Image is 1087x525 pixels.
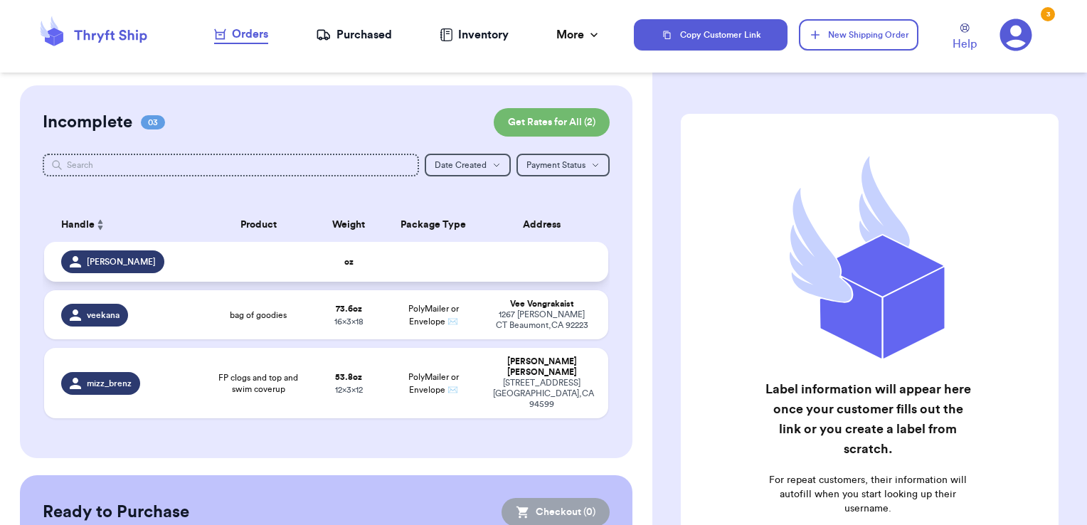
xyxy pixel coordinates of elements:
[408,373,459,394] span: PolyMailer or Envelope ✉️
[493,309,592,331] div: 1267 [PERSON_NAME] CT Beaumont , CA 92223
[214,26,268,43] div: Orders
[214,26,268,44] a: Orders
[408,304,459,326] span: PolyMailer or Envelope ✉️
[336,304,362,313] strong: 73.6 oz
[87,256,156,267] span: [PERSON_NAME]
[335,373,362,381] strong: 53.8 oz
[484,208,609,242] th: Address
[953,23,977,53] a: Help
[435,161,487,169] span: Date Created
[526,161,585,169] span: Payment Status
[493,356,592,378] div: [PERSON_NAME] [PERSON_NAME]
[1041,7,1055,21] div: 3
[211,372,307,395] span: FP clogs and top and swim coverup
[493,299,592,309] div: Vee Vongrakaist
[316,26,392,43] a: Purchased
[516,154,610,176] button: Payment Status
[202,208,315,242] th: Product
[999,18,1032,51] a: 3
[493,378,592,410] div: [STREET_ADDRESS] [GEOGRAPHIC_DATA] , CA 94599
[43,154,420,176] input: Search
[763,379,974,459] h2: Label information will appear here once your customer fills out the link or you create a label fr...
[763,473,974,516] p: For repeat customers, their information will autofill when you start looking up their username.
[43,111,132,134] h2: Incomplete
[799,19,918,51] button: New Shipping Order
[43,501,189,524] h2: Ready to Purchase
[334,317,364,326] span: 16 x 3 x 18
[344,258,354,266] strong: oz
[634,19,788,51] button: Copy Customer Link
[315,208,383,242] th: Weight
[383,208,484,242] th: Package Type
[440,26,509,43] a: Inventory
[953,36,977,53] span: Help
[95,216,106,233] button: Sort ascending
[87,309,120,321] span: veekana
[425,154,511,176] button: Date Created
[230,309,287,321] span: bag of goodies
[141,115,165,129] span: 03
[61,218,95,233] span: Handle
[494,108,610,137] button: Get Rates for All (2)
[87,378,132,389] span: mizz_brenz
[556,26,601,43] div: More
[335,386,363,394] span: 12 x 3 x 12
